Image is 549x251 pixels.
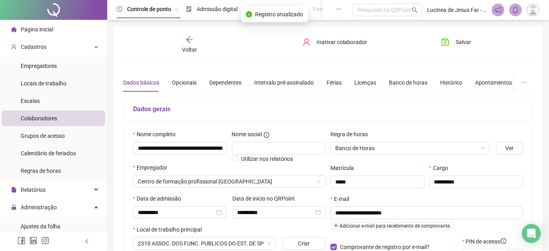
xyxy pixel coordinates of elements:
[527,4,539,16] img: 83834
[515,73,533,92] button: ellipsis
[466,237,506,246] span: PIN de acesso
[506,144,514,153] span: Ver
[475,78,512,87] div: Apontamentos
[11,27,17,32] span: home
[427,6,487,14] span: Lucinea de Jesus Far - [GEOGRAPHIC_DATA]
[21,44,46,50] span: Cadastros
[297,36,373,48] button: Inativar colaborador
[21,133,65,139] span: Grupos de acesso
[317,38,367,46] span: Inativar colaborador
[313,6,344,12] span: Painel do DP
[21,168,61,174] span: Regras de horas
[21,115,57,122] span: Colaboradores
[186,6,192,12] span: file-done
[412,7,418,13] span: search
[303,38,311,46] span: user-delete
[331,164,359,172] label: Matrícula
[331,130,373,139] label: Regra de horas
[21,26,53,33] span: Página inicial
[21,150,76,156] span: Calendário de feriados
[233,194,300,203] label: Data de início no QRPoint
[11,44,17,50] span: user-add
[133,225,207,234] label: Local de trabalho principal
[133,194,186,203] label: Data de admissão
[521,79,527,85] span: ellipsis
[186,36,193,44] span: arrow-left
[496,142,523,154] button: Ver
[21,98,40,104] span: Escalas
[354,78,376,87] div: Licenças
[133,130,181,139] label: Nome completo
[501,238,506,244] span: info-circle
[389,78,427,87] div: Banco de horas
[133,104,523,114] h5: Dados gerais
[254,78,314,87] div: Intervalo pré-assinalado
[335,142,485,154] span: Banco de Horas
[340,244,429,250] span: Comprovante de registro por e-mail?
[264,132,269,138] span: info-circle
[11,187,17,193] span: file
[133,163,172,172] label: Empregador
[21,63,57,69] span: Empregadores
[29,237,37,245] span: linkedin
[41,237,49,245] span: instagram
[117,6,122,12] span: clock-circle
[456,38,471,46] span: Salvar
[21,223,60,230] span: Ajustes da folha
[298,239,310,248] span: Criar
[331,222,454,230] span: Adicionar e-mail para recebimento de comprovante.
[11,205,17,210] span: lock
[138,176,321,187] span: CENTRO DE FORMAÇÃO PROFISSIONAL CAMP GUARUJÁ
[522,224,541,243] div: Open Intercom Messenger
[21,80,66,87] span: Locais de trabalho
[336,6,342,12] span: ellipsis
[440,78,462,87] div: Histórico
[512,6,519,14] span: bell
[255,10,303,19] span: Registro atualizado
[84,239,90,244] span: left
[209,78,242,87] div: Dependentes
[21,187,46,193] span: Relatórios
[17,237,25,245] span: facebook
[21,204,57,210] span: Administração
[172,78,197,87] div: Opcionais
[429,164,453,172] label: Cargo
[232,130,262,139] span: Nome social
[435,36,477,48] button: Salvar
[127,6,171,12] span: Controle de ponto
[255,6,295,12] span: Gestão de férias
[138,237,271,249] span: MARECHAL RONDON, 643, ASTÚRIAS, GUARUJÁ, SP
[123,78,159,87] div: Dados básicos
[282,237,326,250] button: Criar
[242,156,294,162] span: Utilizar nos relatórios
[174,7,179,12] span: pushpin
[334,223,338,228] span: plus
[495,6,502,14] span: notification
[197,6,238,12] span: Admissão digital
[327,78,342,87] div: Férias
[246,11,252,17] span: check-circle
[331,195,354,203] label: E-mail
[441,38,449,46] span: save
[182,46,197,53] span: Voltar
